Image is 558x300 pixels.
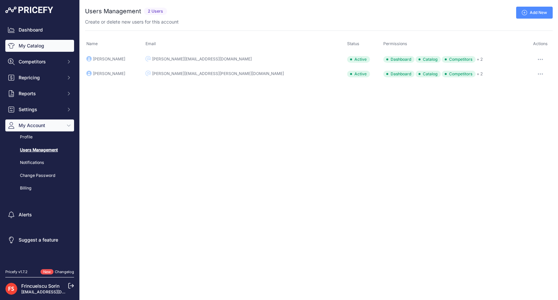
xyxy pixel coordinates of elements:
a: My Catalog [5,40,74,52]
a: Frincuelscu Sorin [21,283,59,289]
a: Change Password [5,170,74,182]
span: Settings [19,106,62,113]
p: Create or delete new users for this account [85,19,179,25]
span: Actions [533,41,548,46]
a: + 2 [477,71,483,76]
span: Competitors [19,58,62,65]
div: [PERSON_NAME][EMAIL_ADDRESS][DOMAIN_NAME] [152,56,252,62]
a: Billing [5,183,74,194]
a: Add New [516,7,553,19]
span: Email [145,41,156,46]
a: Alerts [5,209,74,221]
button: Repricing [5,72,74,84]
img: Pricefy Logo [5,7,53,13]
div: Active [347,56,370,63]
a: Changelog [55,269,74,274]
a: Users Management [5,144,74,156]
a: Notifications [5,157,74,169]
span: My Account [19,122,62,129]
span: Repricing [19,74,62,81]
button: My Account [5,119,74,131]
button: Reports [5,88,74,100]
span: Dashboard [383,71,415,77]
span: Competitors [442,56,476,63]
button: Settings [5,104,74,115]
span: 2 Users [144,8,167,15]
span: Reports [19,90,62,97]
div: Pricefy v1.7.2 [5,269,28,275]
a: + 2 [477,57,483,62]
button: Competitors [5,56,74,68]
div: [PERSON_NAME][EMAIL_ADDRESS][PERSON_NAME][DOMAIN_NAME] [152,71,284,76]
h2: Users Management [85,7,141,16]
span: New [41,269,53,275]
a: Dashboard [5,24,74,36]
span: Status [347,41,359,46]
a: [EMAIL_ADDRESS][DOMAIN_NAME] [21,289,91,294]
div: [PERSON_NAME] [93,71,125,76]
span: Name [86,41,98,46]
span: Catalog [416,71,441,77]
div: [PERSON_NAME] [93,56,125,62]
span: Competitors [442,71,476,77]
span: Permissions [383,41,407,46]
div: Active [347,71,370,77]
nav: Sidebar [5,24,74,261]
a: Suggest a feature [5,234,74,246]
span: Catalog [416,56,441,63]
a: Profile [5,131,74,143]
span: Dashboard [383,56,415,63]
